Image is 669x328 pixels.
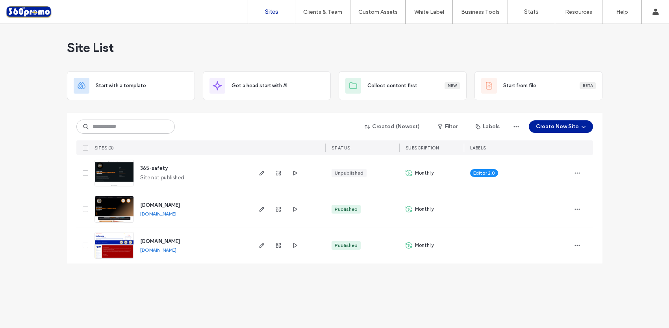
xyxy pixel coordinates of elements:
span: LABELS [470,145,486,151]
span: Site List [67,40,114,55]
span: Editor 2.0 [473,170,495,177]
div: Collect content firstNew [339,71,467,100]
div: New [445,82,460,89]
a: 365-safety [140,165,168,171]
span: STATUS [332,145,350,151]
span: Start from file [503,82,536,90]
label: Stats [524,8,539,15]
div: Beta [580,82,596,89]
span: Monthly [415,169,434,177]
button: Create New Site [529,120,593,133]
span: Monthly [415,241,434,249]
button: Labels [469,120,507,133]
div: Start from fileBeta [474,71,602,100]
span: SITES (3) [95,145,114,151]
button: Filter [430,120,465,133]
label: Clients & Team [303,9,342,15]
div: Published [335,242,358,249]
span: Collect content first [367,82,417,90]
span: Start with a template [96,82,146,90]
button: Created (Newest) [358,120,427,133]
span: Site not published [140,174,185,182]
div: Start with a template [67,71,195,100]
a: [DOMAIN_NAME] [140,202,180,208]
label: Resources [565,9,592,15]
a: [DOMAIN_NAME] [140,211,176,217]
a: [DOMAIN_NAME] [140,247,176,253]
div: Unpublished [335,170,363,177]
span: Monthly [415,205,434,213]
label: Business Tools [461,9,500,15]
a: [DOMAIN_NAME] [140,238,180,244]
span: SUBSCRIPTION [406,145,439,151]
label: Custom Assets [358,9,398,15]
label: Help [616,9,628,15]
label: White Label [414,9,444,15]
div: Get a head start with AI [203,71,331,100]
span: Get a head start with AI [232,82,287,90]
label: Sites [265,8,278,15]
div: Published [335,206,358,213]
